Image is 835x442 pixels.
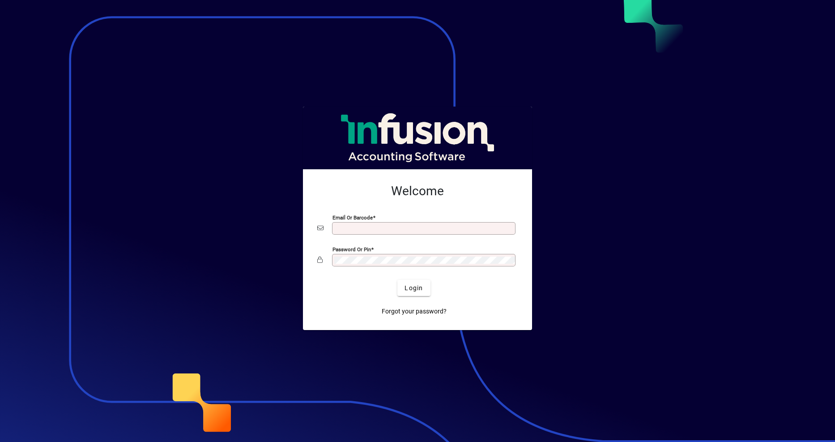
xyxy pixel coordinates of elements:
a: Forgot your password? [378,303,450,319]
mat-label: Password or Pin [332,246,371,253]
span: Login [405,283,423,293]
h2: Welcome [317,184,518,199]
button: Login [397,280,430,296]
mat-label: Email or Barcode [332,215,373,221]
span: Forgot your password? [382,307,447,316]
